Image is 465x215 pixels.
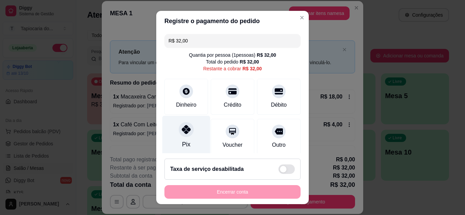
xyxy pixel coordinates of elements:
[296,12,307,23] button: Close
[242,65,262,72] div: R$ 32,00
[176,101,196,109] div: Dinheiro
[206,58,259,65] div: Total do pedido
[224,101,241,109] div: Crédito
[272,141,286,149] div: Outro
[189,52,276,58] div: Quantia por pessoa ( 1 pessoas)
[257,52,276,58] div: R$ 32,00
[182,140,190,149] div: Pix
[240,58,259,65] div: R$ 32,00
[203,65,262,72] div: Restante a cobrar
[169,34,296,48] input: Ex.: hambúrguer de cordeiro
[156,11,309,31] header: Registre o pagamento do pedido
[170,165,244,173] h2: Taxa de serviço desabilitada
[271,101,287,109] div: Débito
[223,141,243,149] div: Voucher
